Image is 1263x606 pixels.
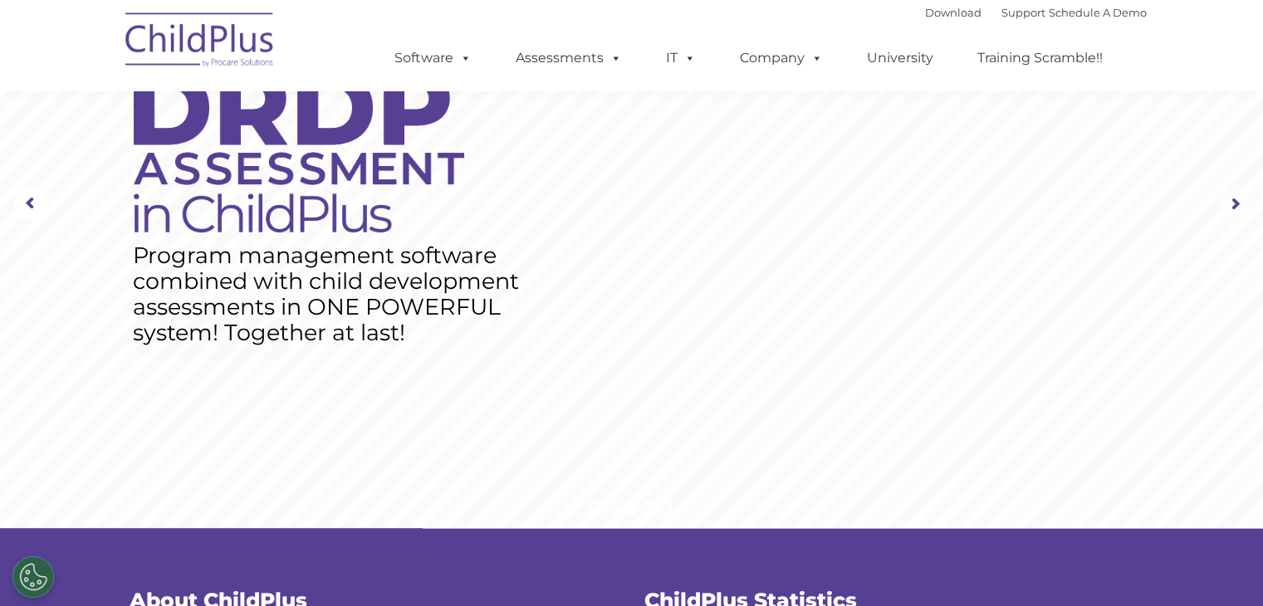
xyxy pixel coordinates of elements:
[649,42,712,75] a: IT
[925,6,1147,19] font: |
[850,42,950,75] a: University
[1001,6,1045,19] a: Support
[1049,6,1147,19] a: Schedule A Demo
[133,242,537,345] rs-layer: Program management software combined with child development assessments in ONE POWERFUL system! T...
[12,556,54,598] button: Cookies Settings
[925,6,982,19] a: Download
[117,1,283,84] img: ChildPlus by Procare Solutions
[378,42,488,75] a: Software
[135,316,293,359] a: Learn More
[134,71,465,232] img: DRDP Assessment in ChildPlus
[499,42,639,75] a: Assessments
[723,42,840,75] a: Company
[961,42,1119,75] a: Training Scramble!!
